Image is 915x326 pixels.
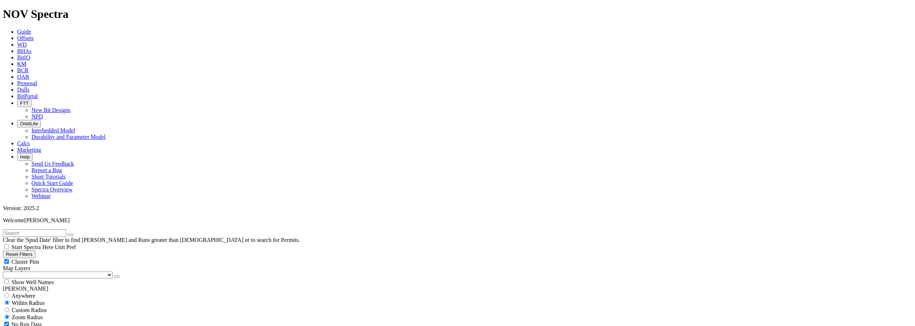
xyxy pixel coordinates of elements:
[17,35,34,41] a: Offsets
[17,140,30,146] a: Calcs
[20,121,38,126] span: OrbitLite
[24,217,70,223] span: [PERSON_NAME]
[17,74,29,80] a: OAR
[17,99,31,107] button: FTT
[31,113,43,120] a: NPD
[31,161,74,167] a: Send Us Feedback
[11,244,53,250] span: Start Spectra Here
[4,244,9,249] input: Start Spectra Here
[3,205,912,211] div: Version: 2025.2
[31,107,70,113] a: New Bit Designs
[12,300,45,306] span: Within Radius
[3,237,300,243] span: Clear the 'Spud Date' filter to find [PERSON_NAME] and Runs greater than [DEMOGRAPHIC_DATA] or to...
[31,180,73,186] a: Quick Start Guide
[31,127,75,133] a: Interbedded Model
[17,120,41,127] button: OrbitLite
[3,229,66,237] input: Search
[17,29,31,35] a: Guide
[17,147,41,153] a: Marketing
[17,93,38,99] a: BitPortal
[31,186,73,193] a: Spectra Overview
[31,134,106,140] a: Durability and Parameter Model
[3,8,912,21] h1: NOV Spectra
[17,42,27,48] a: WD
[17,48,31,54] a: BHAs
[11,259,39,265] span: Cluster Pins
[3,265,30,271] span: Map Layers
[17,61,26,67] a: KM
[17,153,33,161] button: Help
[20,101,29,106] span: FTT
[3,286,912,292] div: [PERSON_NAME]
[31,167,62,173] a: Report a Bug
[17,87,30,93] a: Dulls
[31,174,66,180] a: Short Tutorials
[20,154,30,160] span: Help
[12,307,47,313] span: Custom Radius
[3,250,35,258] button: Reset Filters
[11,293,35,299] span: Anywhere
[17,54,30,60] a: BitIQ
[3,217,912,224] p: Welcome
[17,67,29,73] a: BCR
[17,80,37,86] a: Proposal
[31,193,51,199] a: Webinar
[55,244,76,250] span: Unit Pref
[12,314,43,320] span: Zoom Radius
[11,279,54,285] span: Show Well Names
